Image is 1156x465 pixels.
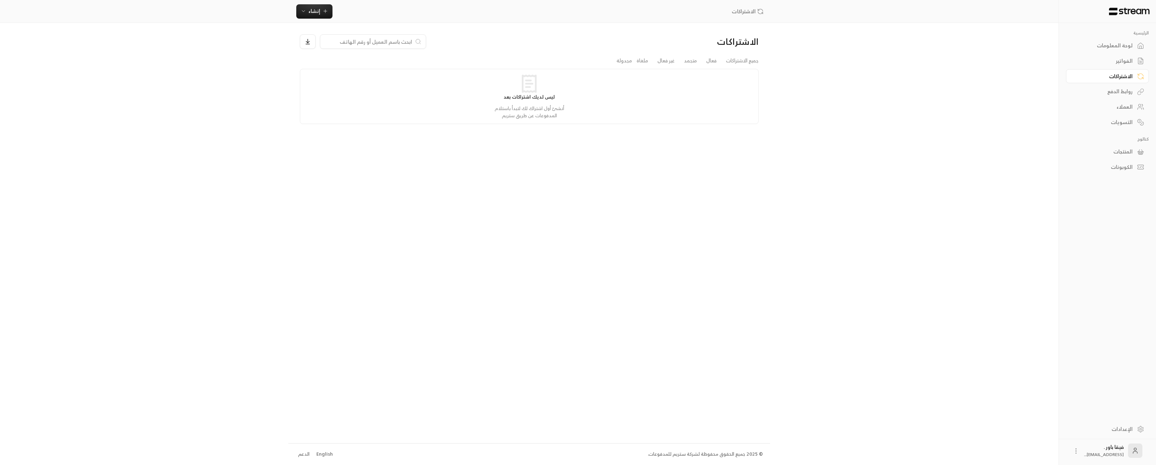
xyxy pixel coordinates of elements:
[1108,8,1150,15] img: Logo
[657,54,675,67] a: غير فعال
[1084,451,1124,458] span: [EMAIL_ADDRESS]....
[648,451,763,458] div: © 2025 جميع الحقوق محفوظة لشركة ستريم للمدفوعات.
[504,93,555,101] strong: ليس لديك اشتراكات بعد
[1066,100,1149,114] a: العملاء
[296,4,332,19] button: إنشاء
[726,54,759,67] a: جميع الاشتراكات
[1066,85,1149,99] a: روابط الدفع
[1066,422,1149,436] a: الإعدادات
[1066,160,1149,174] a: الكوبونات
[1075,163,1133,171] div: الكوبونات
[296,448,312,461] a: الدعم
[1075,73,1133,80] div: الاشتراكات
[732,8,766,15] a: الاشتراكات
[308,6,320,15] span: إنشاء
[325,38,412,46] input: ابحث باسم العميل أو رقم الهاتف
[617,54,632,67] a: مجدولة
[1066,39,1149,53] a: لوحة المعلومات
[1066,115,1149,129] a: التسويات
[485,105,574,119] p: أنشئ أول اشتراك لك لتبدأ باستلام المدفوعات عن طريق ستريم
[1075,148,1133,155] div: المنتجات
[732,8,766,15] nav: breadcrumb
[316,451,333,458] div: English
[684,54,697,67] a: متجمد
[1066,145,1149,159] a: المنتجات
[1075,88,1133,95] div: روابط الدفع
[1066,69,1149,83] a: الاشتراكات
[706,54,717,67] a: فعال
[649,36,759,47] div: الاشتراكات
[1075,119,1133,126] div: التسويات
[1084,443,1124,458] div: فيقا باور .
[1066,54,1149,68] a: الفواتير
[1075,42,1133,49] div: لوحة المعلومات
[1066,136,1149,142] p: كتالوج
[1075,103,1133,110] div: العملاء
[1075,57,1133,65] div: الفواتير
[637,54,648,67] a: ملغاة
[1075,426,1133,433] div: الإعدادات
[1066,30,1149,36] p: الرئيسية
